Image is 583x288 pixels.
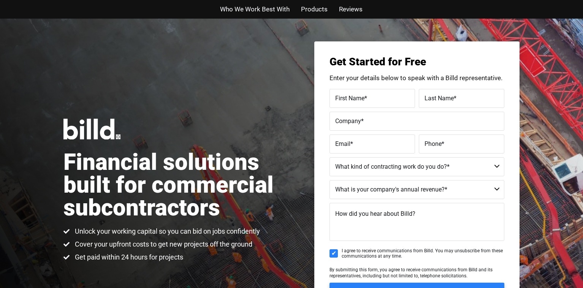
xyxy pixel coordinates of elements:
input: I agree to receive communications from Billd. You may unsubscribe from these communications at an... [330,249,338,258]
span: Unlock your working capital so you can bid on jobs confidently [73,227,260,236]
span: First Name [335,94,364,101]
a: Products [301,4,328,15]
a: Reviews [339,4,363,15]
span: Phone [425,140,442,147]
span: Last Name [425,94,454,101]
span: I agree to receive communications from Billd. You may unsubscribe from these communications at an... [342,248,504,259]
span: By submitting this form, you agree to receive communications from Billd and its representatives, ... [330,267,493,279]
span: Cover your upfront costs to get new projects off the ground [73,240,252,249]
p: Enter your details below to speak with a Billd representative. [330,75,504,81]
span: Company [335,117,361,124]
span: How did you hear about Billd? [335,210,415,217]
a: Who We Work Best With [220,4,290,15]
h3: Get Started for Free [330,57,504,67]
h1: Financial solutions built for commercial subcontractors [63,151,291,219]
span: Email [335,140,350,147]
span: Get paid within 24 hours for projects [73,253,183,262]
